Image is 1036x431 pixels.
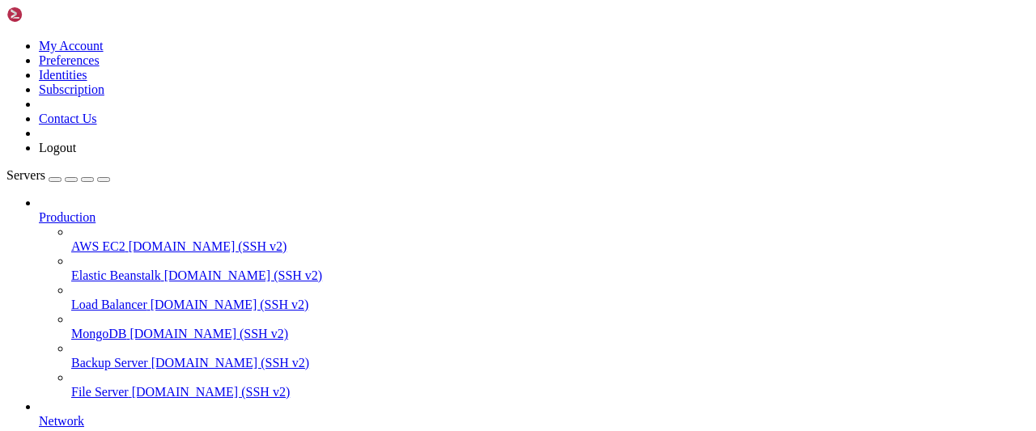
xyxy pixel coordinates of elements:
[39,210,96,224] span: Production
[6,6,826,20] x-row: Unable to find image 'portainer/portainer:latest' locally
[6,304,826,318] x-row: root@vmi2601616:~#
[39,53,100,67] a: Preferences
[71,239,125,253] span: AWS EC2
[6,250,764,263] span: 8b85c003bfd2 n8nio/n8n "tini -- /docker-ent…" [DATE] Up About a minute [TECHNICAL_ID]-
[71,283,1030,312] li: Load Balancer [DOMAIN_NAME] (SSH v2)
[132,385,291,399] span: [DOMAIN_NAME] (SSH v2)
[71,268,161,282] span: Elastic Beanstalk
[71,385,129,399] span: File Server
[6,223,826,237] x-row: baba9d318c1e portainer/portainer-ee:lts "/portainer" 10 minutes ago Up About a minute [TECHNICAL_...
[39,39,104,53] a: My Account
[129,239,287,253] span: [DOMAIN_NAME] (SSH v2)
[6,182,826,196] x-row: root@vmi2601616:~# docker ps
[6,20,826,34] x-row: latest: Pulling from portainer/portainer
[6,196,826,209] x-row: CONTAINER ID IMAGE COMMAND CREATED STATUS PORTS
[137,304,143,318] div: (19, 22)
[71,341,1030,370] li: Backup Server [DOMAIN_NAME] (SSH v2)
[39,196,1030,399] li: Production
[71,298,147,311] span: Load Balancer
[6,236,826,250] x-row: >8000/tcp, [TECHNICAL_ID]->9443/tcp, 9000/tcp portainer
[71,312,1030,341] li: MongoDB [DOMAIN_NAME] (SSH v2)
[71,239,1030,254] a: AWS EC2 [DOMAIN_NAME] (SSH v2)
[39,414,1030,429] a: Network
[6,264,826,277] x-row: >5678/tcp n8n_n8n_1
[71,327,126,340] span: MongoDB
[6,168,110,182] a: Servers
[6,87,826,101] x-row: Digest: sha256:47b064434edf437badf7337e516e07f64477485c8ecc663ddabbe824b20c672d
[6,101,826,115] x-row: Status: Downloaded newer image for portainer/portainer:latest
[71,327,1030,341] a: MongoDB [DOMAIN_NAME] (SSH v2)
[71,385,1030,399] a: File Server [DOMAIN_NAME] (SSH v2)
[6,209,826,223] x-row: NAMES
[39,82,104,96] a: Subscription
[39,68,87,82] a: Identities
[71,298,1030,312] a: Load Balancer [DOMAIN_NAME] (SSH v2)
[6,142,826,155] x-row: euse that name.
[6,128,826,142] x-row: c1edffeda7f2a9ee63a62f0651dbba6383650cfd5b21766bf1e59d9". You have to remove (or rename) that con...
[71,254,1030,283] li: Elastic Beanstalk [DOMAIN_NAME] (SSH v2)
[6,74,826,88] x-row: b5d1b01b1d39: Pull complete
[151,356,310,370] span: [DOMAIN_NAME] (SSH v2)
[71,370,1030,399] li: File Server [DOMAIN_NAME] (SSH v2)
[71,356,1030,370] a: Backup Server [DOMAIN_NAME] (SSH v2)
[6,6,100,23] img: Shellngn
[6,115,826,129] x-row: docker: Error response from daemon: Conflict. The container name "/portainer" is already in use b...
[71,356,148,370] span: Backup Server
[6,33,826,47] x-row: 772227786281: Pull complete
[6,290,826,304] x-row: ->51820/udp, [TECHNICAL_ID]->51821/tcp wg-easy
[6,277,751,289] span: bb505f7a5d86 weejewel/wg-easy "docker-entrypoint.s…" [DATE] Up About a minute [TECHNICAL_ID]
[129,327,288,340] span: [DOMAIN_NAME] (SSH v2)
[39,112,97,125] a: Contact Us
[6,61,826,74] x-row: 0bad1d247b5b: Pull complete
[71,268,1030,283] a: Elastic Beanstalk [DOMAIN_NAME] (SSH v2)
[71,225,1030,254] li: AWS EC2 [DOMAIN_NAME] (SSH v2)
[151,298,309,311] span: [DOMAIN_NAME] (SSH v2)
[39,210,1030,225] a: Production
[6,169,826,183] x-row: Run 'docker run --help' for more information
[6,47,826,61] x-row: 96fd13befc87: Pull complete
[39,141,76,154] a: Logout
[39,414,84,428] span: Network
[6,168,45,182] span: Servers
[164,268,323,282] span: [DOMAIN_NAME] (SSH v2)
